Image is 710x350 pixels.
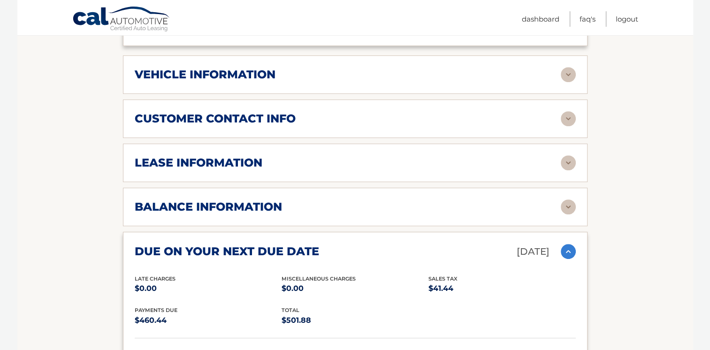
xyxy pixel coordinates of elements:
img: accordion-rest.svg [561,111,576,126]
span: Sales Tax [428,275,458,282]
p: $0.00 [135,282,282,295]
span: Payments Due [135,307,177,313]
p: $41.44 [428,282,575,295]
a: Logout [616,11,638,27]
p: $501.88 [282,314,428,327]
a: Cal Automotive [72,6,171,33]
p: $0.00 [282,282,428,295]
img: accordion-active.svg [561,244,576,259]
a: FAQ's [580,11,595,27]
img: accordion-rest.svg [561,155,576,170]
p: $460.44 [135,314,282,327]
h2: customer contact info [135,112,296,126]
img: accordion-rest.svg [561,199,576,214]
h2: due on your next due date [135,244,319,259]
h2: balance information [135,200,282,214]
h2: vehicle information [135,68,275,82]
span: total [282,307,299,313]
img: accordion-rest.svg [561,67,576,82]
a: Dashboard [522,11,559,27]
h2: lease information [135,156,262,170]
p: [DATE] [517,243,550,260]
span: Late Charges [135,275,176,282]
span: Miscellaneous Charges [282,275,356,282]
